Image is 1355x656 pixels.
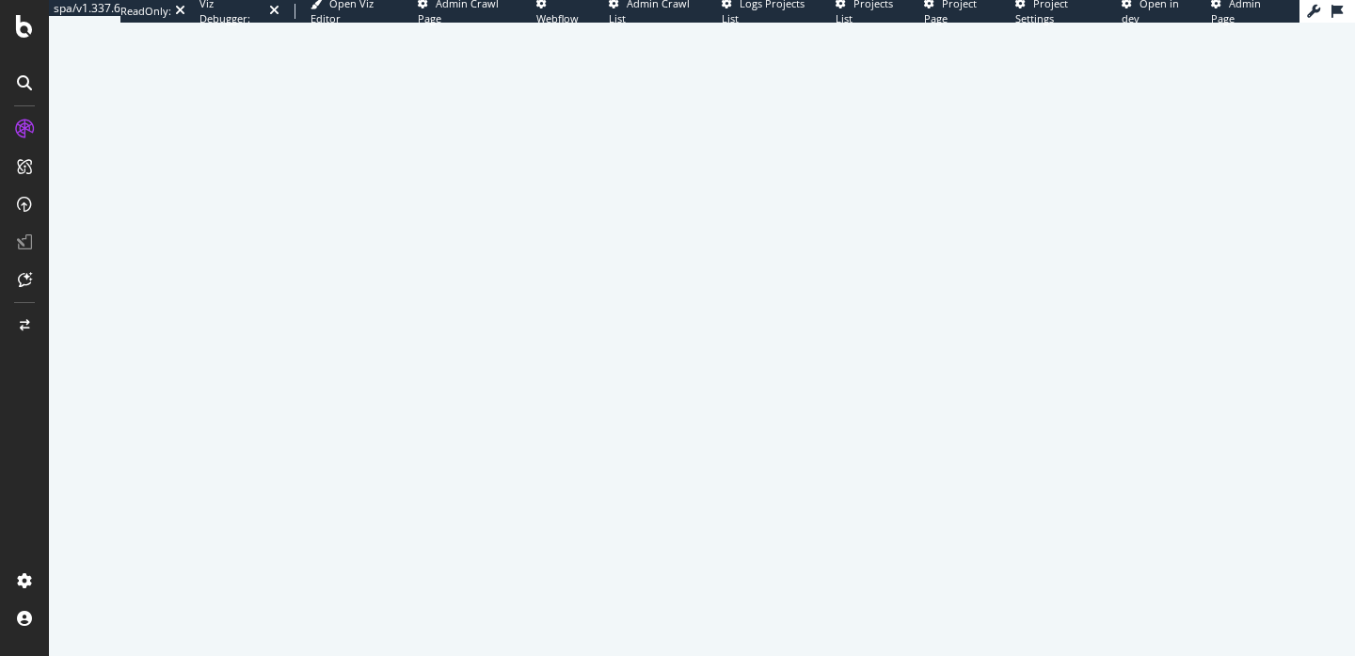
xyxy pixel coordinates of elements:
div: ReadOnly: [120,4,171,19]
div: animation [634,291,770,359]
span: Webflow [536,11,579,25]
